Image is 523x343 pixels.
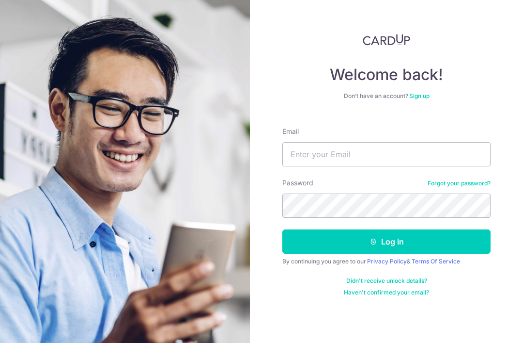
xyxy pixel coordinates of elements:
a: Didn't receive unlock details? [346,277,427,285]
a: Haven't confirmed your email? [344,289,429,296]
a: Forgot your password? [428,180,491,187]
label: Password [282,178,313,188]
label: Email [282,127,299,136]
a: Privacy Policy [367,258,407,265]
button: Log in [282,229,491,254]
a: Sign up [409,92,430,99]
h4: Welcome back! [282,65,491,84]
img: CardUp Logo [363,34,410,46]
a: Terms Of Service [412,258,460,265]
div: Don’t have an account? [282,92,491,100]
input: Enter your Email [282,142,491,166]
div: By continuing you agree to our & [282,258,491,265]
